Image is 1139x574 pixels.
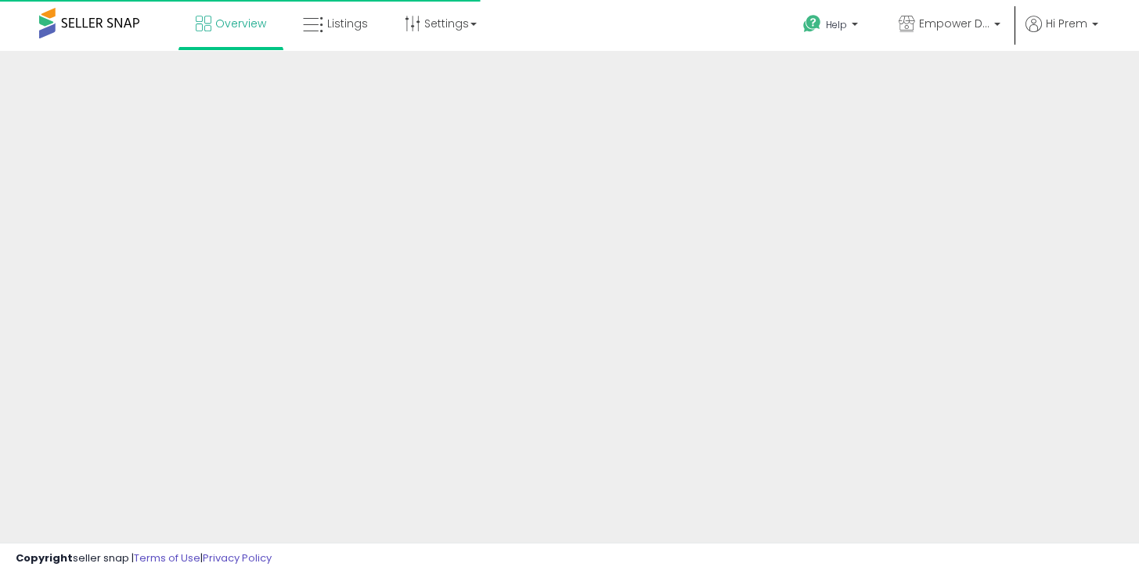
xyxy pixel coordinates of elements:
[791,2,874,51] a: Help
[16,551,272,566] div: seller snap | |
[215,16,266,31] span: Overview
[802,14,822,34] i: Get Help
[826,18,847,31] span: Help
[919,16,989,31] span: Empower Distributor
[1025,16,1098,51] a: Hi Prem
[327,16,368,31] span: Listings
[134,551,200,565] a: Terms of Use
[16,551,73,565] strong: Copyright
[1046,16,1087,31] span: Hi Prem
[203,551,272,565] a: Privacy Policy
